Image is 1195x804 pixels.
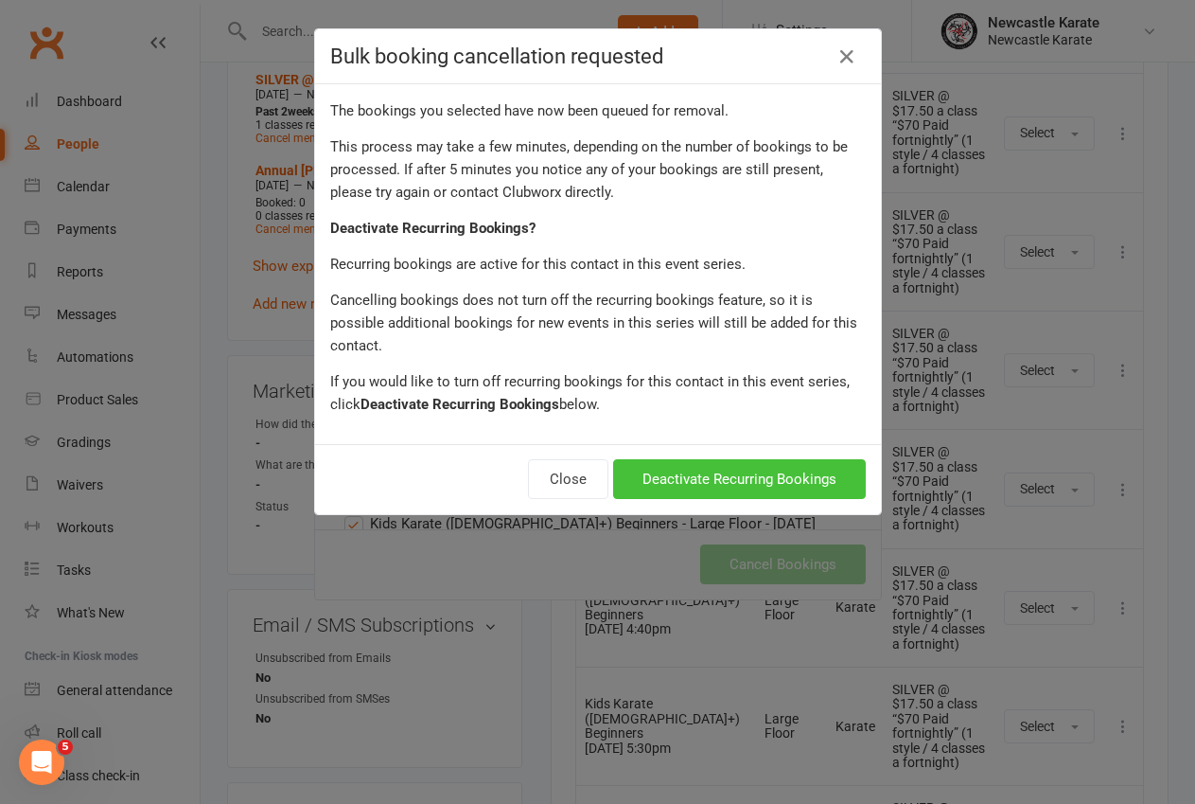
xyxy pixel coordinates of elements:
[613,459,866,499] button: Deactivate Recurring Bookings
[330,220,536,237] strong: Deactivate Recurring Bookings?
[330,253,866,276] div: Recurring bookings are active for this contact in this event series.
[330,370,866,416] div: If you would like to turn off recurring bookings for this contact in this event series, click below.
[832,42,862,72] a: Close
[330,289,866,357] div: Cancelling bookings does not turn off the recurring bookings feature, so it is possible additiona...
[19,740,64,785] iframe: Intercom live chat
[58,740,73,755] span: 5
[528,459,608,499] button: Close
[330,99,866,122] div: The bookings you selected have now been queued for removal.
[330,135,866,204] div: This process may take a few minutes, depending on the number of bookings to be processed. If afte...
[360,396,559,413] strong: Deactivate Recurring Bookings
[330,45,866,68] h4: Bulk booking cancellation requested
